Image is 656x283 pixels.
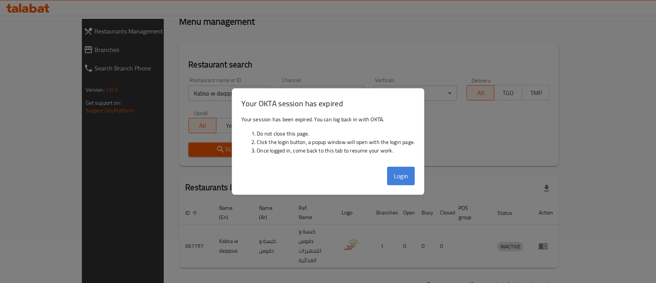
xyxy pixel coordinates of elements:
[257,129,415,138] li: Do not close this page.
[257,138,415,146] li: Click the login button, a popup window will open with the login page.
[257,146,415,155] li: Once logged in, come back to this tab to resume your work.
[241,98,415,109] h3: Your OKTA session has expired
[387,167,415,185] button: Login
[232,112,424,164] div: Your session has been expired. You can log back in with OKTA.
